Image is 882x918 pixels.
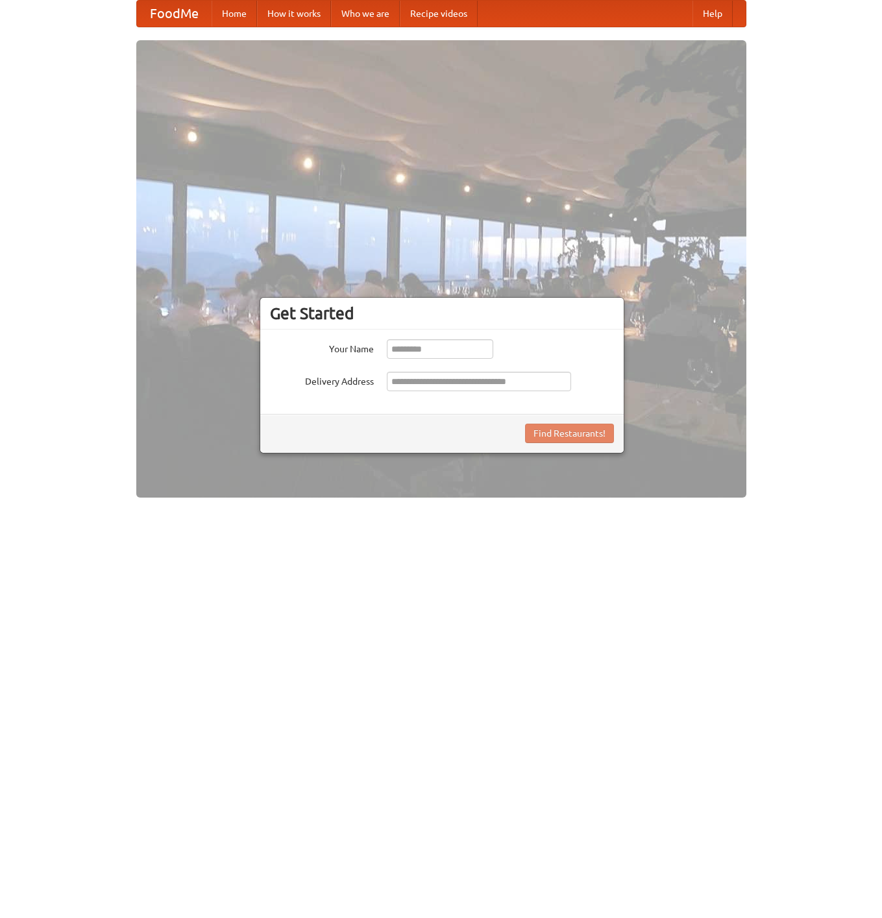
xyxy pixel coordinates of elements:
[331,1,400,27] a: Who we are
[270,339,374,356] label: Your Name
[692,1,733,27] a: Help
[270,372,374,388] label: Delivery Address
[212,1,257,27] a: Home
[525,424,614,443] button: Find Restaurants!
[270,304,614,323] h3: Get Started
[257,1,331,27] a: How it works
[137,1,212,27] a: FoodMe
[400,1,478,27] a: Recipe videos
